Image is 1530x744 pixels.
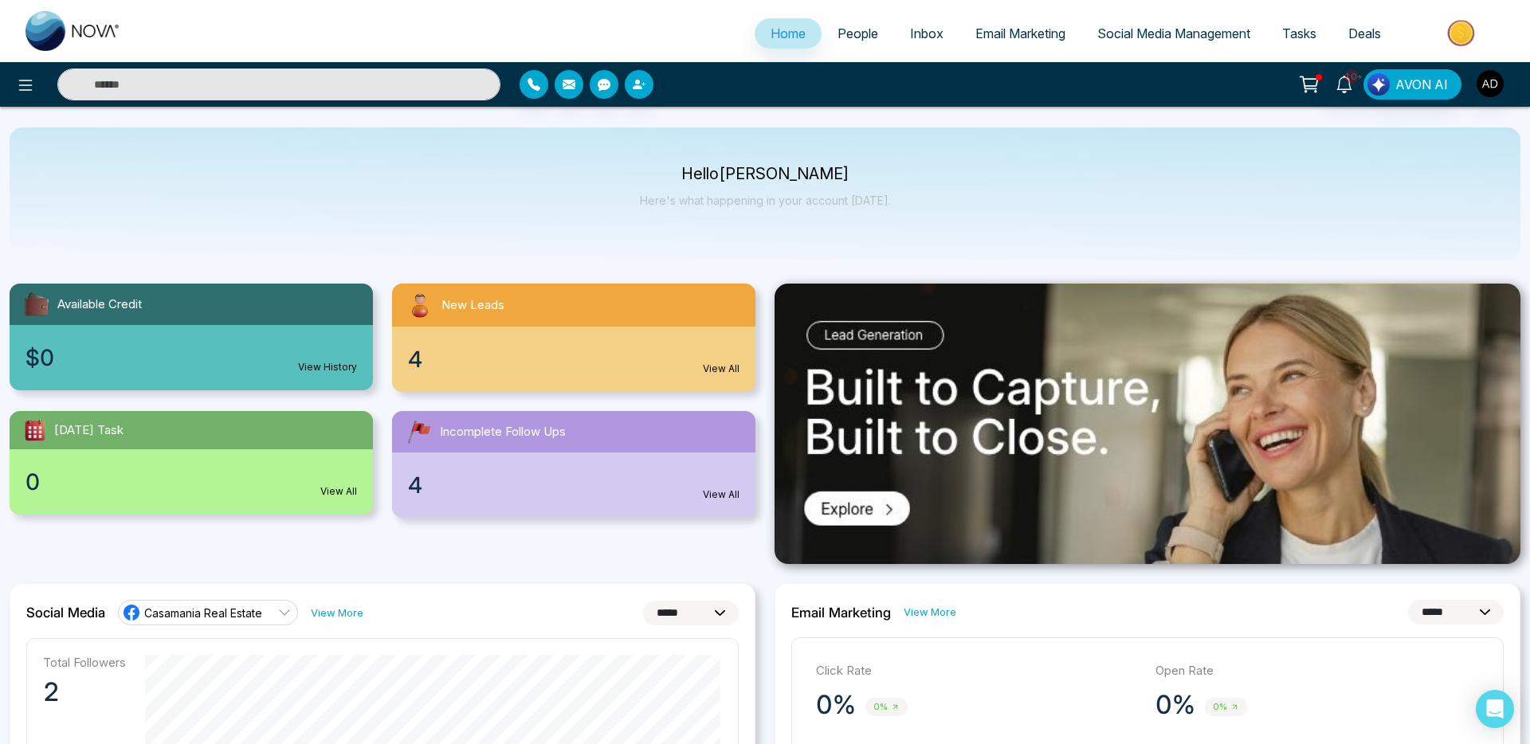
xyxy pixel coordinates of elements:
[822,18,894,49] a: People
[298,360,357,374] a: View History
[382,411,765,518] a: Incomplete Follow Ups4View All
[1344,69,1359,84] span: 10+
[838,25,878,41] span: People
[640,194,891,207] p: Here's what happening in your account [DATE].
[910,25,943,41] span: Inbox
[320,484,357,499] a: View All
[791,605,891,621] h2: Email Marketing
[755,18,822,49] a: Home
[1476,690,1514,728] div: Open Intercom Messenger
[22,417,48,443] img: todayTask.svg
[441,296,504,315] span: New Leads
[405,417,433,446] img: followUps.svg
[22,290,51,319] img: availableCredit.svg
[43,655,126,670] p: Total Followers
[1155,689,1195,721] p: 0%
[382,284,765,392] a: New Leads4View All
[1205,698,1247,716] span: 0%
[865,698,908,716] span: 0%
[1477,70,1504,97] img: User Avatar
[775,284,1520,564] img: .
[57,296,142,314] span: Available Credit
[26,605,105,621] h2: Social Media
[904,605,956,620] a: View More
[25,341,54,374] span: $0
[975,25,1065,41] span: Email Marketing
[1282,25,1316,41] span: Tasks
[1266,18,1332,49] a: Tasks
[1332,18,1397,49] a: Deals
[1155,662,1479,680] p: Open Rate
[25,465,40,499] span: 0
[408,468,422,502] span: 4
[1363,69,1461,100] button: AVON AI
[440,423,566,441] span: Incomplete Follow Ups
[1081,18,1266,49] a: Social Media Management
[771,25,806,41] span: Home
[54,421,124,440] span: [DATE] Task
[408,343,422,376] span: 4
[311,605,363,621] a: View More
[816,662,1140,680] p: Click Rate
[894,18,959,49] a: Inbox
[640,167,891,181] p: Hello [PERSON_NAME]
[1405,15,1520,51] img: Market-place.gif
[1097,25,1250,41] span: Social Media Management
[43,676,126,708] p: 2
[703,488,739,502] a: View All
[703,362,739,376] a: View All
[144,605,262,621] span: Casamania Real Estate
[405,290,435,320] img: newLeads.svg
[1348,25,1381,41] span: Deals
[1395,75,1448,94] span: AVON AI
[1325,69,1363,97] a: 10+
[816,689,856,721] p: 0%
[1367,73,1390,96] img: Lead Flow
[959,18,1081,49] a: Email Marketing
[25,11,121,51] img: Nova CRM Logo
